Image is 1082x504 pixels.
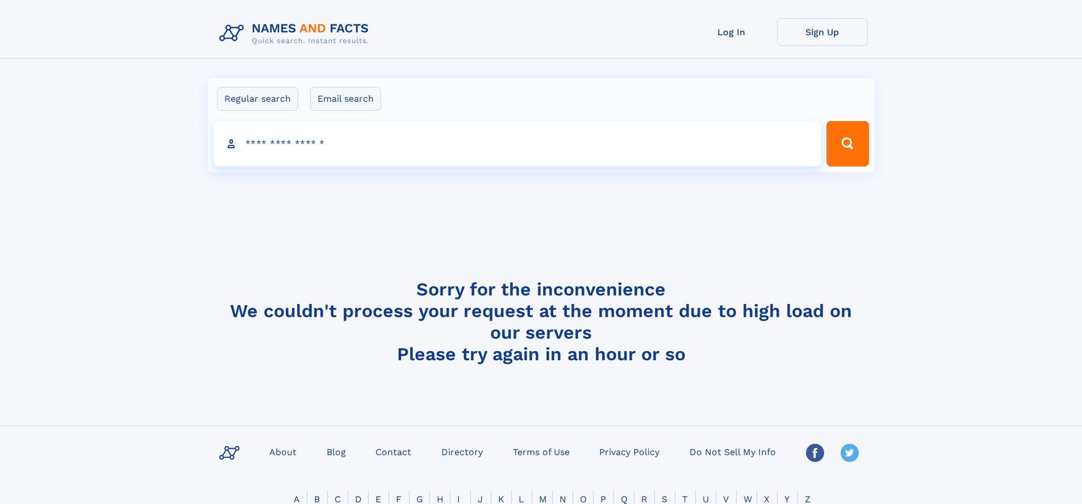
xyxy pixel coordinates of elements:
img: Facebook [806,444,824,462]
a: Privacy Policy [595,443,664,460]
button: Search Button [826,121,868,166]
label: Email search [310,87,381,111]
img: Logo Names and Facts [215,18,378,49]
h4: Sorry for the inconvenience We couldn't process your request at the moment due to high load on ou... [215,278,868,365]
a: Do Not Sell My Info [685,443,780,460]
input: search input [214,121,822,166]
a: Sign Up [777,18,868,46]
a: Log In [686,18,777,46]
label: Regular search [217,87,298,111]
a: Blog [322,443,350,460]
a: About [265,443,301,460]
a: Directory [437,443,487,460]
a: Terms of Use [508,443,574,460]
a: Contact [371,443,416,460]
img: Twitter [841,444,859,462]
